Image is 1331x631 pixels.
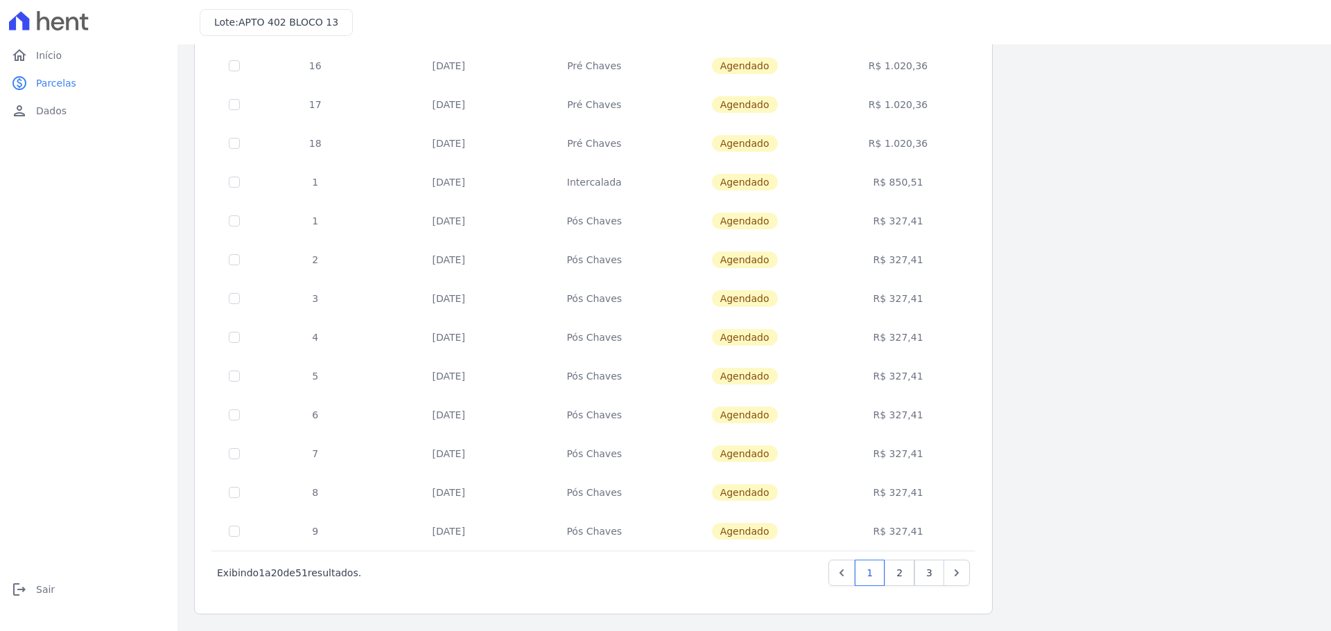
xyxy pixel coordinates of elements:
a: personDados [6,97,172,125]
span: Agendado [712,135,778,152]
td: 5 [256,357,374,396]
p: Exibindo a de resultados. [217,566,361,580]
span: 51 [295,567,308,578]
td: R$ 327,41 [824,473,973,512]
span: Agendado [712,445,778,462]
td: Pós Chaves [523,396,665,434]
td: 9 [256,512,374,551]
i: home [11,47,28,64]
td: 17 [256,85,374,124]
td: R$ 327,41 [824,434,973,473]
span: 1 [259,567,265,578]
td: 18 [256,124,374,163]
span: Parcelas [36,76,76,90]
span: Agendado [712,329,778,346]
td: Pós Chaves [523,512,665,551]
td: Pós Chaves [523,357,665,396]
a: 2 [885,560,914,586]
td: R$ 850,51 [824,163,973,202]
td: [DATE] [374,512,523,551]
td: R$ 327,41 [824,318,973,357]
span: Início [36,48,62,62]
td: [DATE] [374,85,523,124]
a: logoutSair [6,576,172,603]
td: 7 [256,434,374,473]
span: APTO 402 BLOCO 13 [238,17,338,28]
td: R$ 1.020,36 [824,124,973,163]
td: R$ 1.020,36 [824,46,973,85]
td: [DATE] [374,396,523,434]
td: R$ 1.020,36 [824,85,973,124]
td: 16 [256,46,374,85]
td: Pré Chaves [523,46,665,85]
span: Agendado [712,290,778,307]
a: 3 [914,560,944,586]
td: Pós Chaves [523,202,665,240]
span: Agendado [712,96,778,113]
span: Agendado [712,251,778,268]
td: 6 [256,396,374,434]
span: Agendado [712,368,778,384]
span: Sair [36,583,55,596]
span: Agendado [712,174,778,190]
td: 1 [256,202,374,240]
td: R$ 327,41 [824,512,973,551]
td: [DATE] [374,434,523,473]
span: Agendado [712,484,778,501]
i: logout [11,581,28,598]
td: [DATE] [374,163,523,202]
a: paidParcelas [6,69,172,97]
td: [DATE] [374,279,523,318]
td: Pós Chaves [523,318,665,357]
td: 3 [256,279,374,318]
td: R$ 327,41 [824,357,973,396]
td: [DATE] [374,46,523,85]
td: [DATE] [374,473,523,512]
span: Dados [36,104,67,118]
i: paid [11,75,28,91]
td: [DATE] [374,357,523,396]
td: Pré Chaves [523,85,665,124]
td: R$ 327,41 [824,202,973,240]
td: R$ 327,41 [824,396,973,434]
td: Pós Chaves [523,434,665,473]
td: Intercalada [523,163,665,202]
h3: Lote: [214,15,338,30]
a: 1 [855,560,885,586]
td: [DATE] [374,202,523,240]
td: [DATE] [374,240,523,279]
td: 2 [256,240,374,279]
td: [DATE] [374,318,523,357]
td: 8 [256,473,374,512]
a: Previous [828,560,855,586]
td: Pós Chaves [523,279,665,318]
span: 20 [271,567,284,578]
a: Next [943,560,970,586]
td: Pós Chaves [523,240,665,279]
td: Pré Chaves [523,124,665,163]
td: 4 [256,318,374,357]
a: homeInício [6,42,172,69]
span: Agendado [712,57,778,74]
span: Agendado [712,213,778,229]
td: 1 [256,163,374,202]
span: Agendado [712,523,778,540]
td: [DATE] [374,124,523,163]
i: person [11,103,28,119]
td: R$ 327,41 [824,240,973,279]
span: Agendado [712,407,778,423]
td: R$ 327,41 [824,279,973,318]
td: Pós Chaves [523,473,665,512]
